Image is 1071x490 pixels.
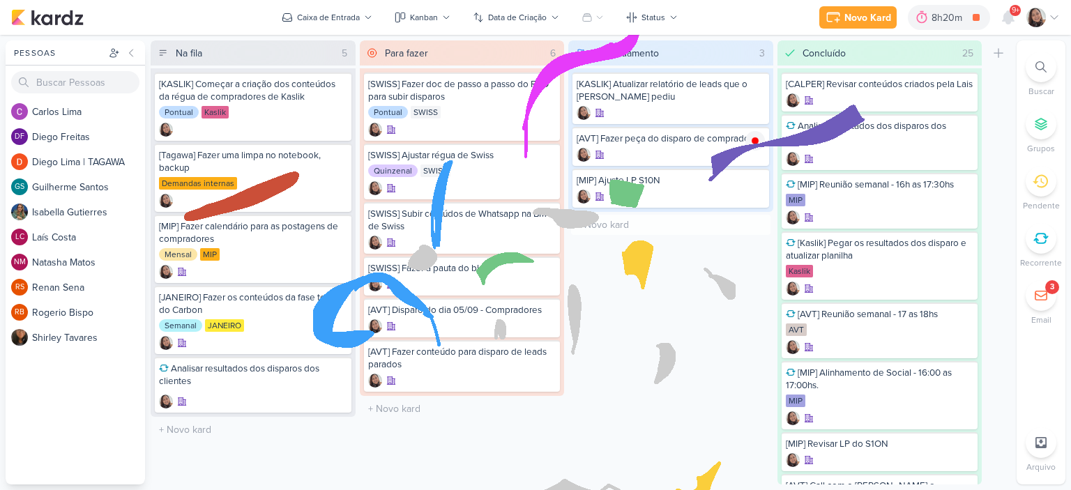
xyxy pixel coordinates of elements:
img: Sharlene Khoury [159,194,173,208]
div: Criador(a): Sharlene Khoury [786,411,800,425]
div: [KASLIK] Atualizar relatório de leads que o Otávio pediu [577,78,765,103]
div: Criador(a): Sharlene Khoury [159,123,173,137]
div: I s a b e l l a G u t i e r r e s [32,205,145,220]
p: GS [15,183,24,191]
div: Criador(a): Sharlene Khoury [368,319,382,333]
div: Renan Sena [11,279,28,296]
div: [SWISS] Subir contúdos de Whatsapp na BM de Swiss [368,208,556,233]
p: LC [15,233,24,241]
div: C a r l o s L i m a [32,105,145,119]
div: Pontual [159,106,199,118]
div: [AVT] Fazer conteúdo para disparo de leads parados [368,346,556,371]
img: Sharlene Khoury [1026,8,1046,27]
div: [JANEIRO] Fazer os conteúdos da fase teaser do Carbon [159,291,347,316]
div: Diego Freitas [11,128,28,145]
p: NM [14,259,26,266]
div: Mensal [159,248,197,261]
div: G u i l h e r m e S a n t o s [32,180,145,194]
p: Buscar [1028,85,1054,98]
div: [AVT] Disparo do dia 05/09 - Compradores [368,304,556,316]
div: D i e g o F r e i t a s [32,130,145,144]
input: + Novo kard [153,420,353,440]
img: Diego Lima | TAGAWA [11,153,28,170]
div: MIP [786,194,805,206]
div: [SWISS] Fazer doc de passo a passo do FFID para subir disparos [368,78,556,103]
div: Criador(a): Sharlene Khoury [786,210,800,224]
div: N a t a s h a M a t o s [32,255,145,270]
div: Rogerio Bispo [11,304,28,321]
div: Criador(a): Sharlene Khoury [577,106,591,120]
li: Ctrl + F [1017,52,1065,98]
div: Criador(a): Sharlene Khoury [368,236,382,250]
div: Criador(a): Sharlene Khoury [368,277,382,291]
img: Sharlene Khoury [577,148,591,162]
input: + Novo kard [363,399,562,419]
p: RS [15,284,24,291]
div: MIP [200,248,220,261]
div: SWISS [420,164,450,177]
div: Criador(a): Sharlene Khoury [577,190,591,204]
div: Criador(a): Sharlene Khoury [786,453,800,467]
p: Recorrente [1020,257,1062,269]
button: Novo Kard [819,6,897,29]
img: kardz.app [11,9,84,26]
div: Novo Kard [844,10,891,25]
img: Sharlene Khoury [786,152,800,166]
div: Analisar resultados dos disparos dos clientes [786,120,974,145]
img: Sharlene Khoury [577,190,591,204]
div: R e n a n S e n a [32,280,145,295]
div: Criador(a): Sharlene Khoury [577,148,591,162]
div: 3 [754,46,770,61]
div: Criador(a): Sharlene Khoury [368,181,382,195]
div: Criador(a): Sharlene Khoury [159,265,173,279]
div: Criador(a): Sharlene Khoury [159,194,173,208]
div: [AVT] Reunião semanal - 17 as 18hs [786,308,974,321]
img: Sharlene Khoury [368,236,382,250]
img: tracking [745,131,765,151]
img: Shirley Tavares [11,329,28,346]
div: Analisar resultados dos disparos dos clientes [159,362,347,388]
div: [SWISS] Ajustar régua de Swiss [368,149,556,162]
div: Criador(a): Sharlene Khoury [159,336,173,350]
img: Sharlene Khoury [786,93,800,107]
div: Natasha Matos [11,254,28,270]
img: Sharlene Khoury [577,106,591,120]
div: L a í s C o s t a [32,230,145,245]
img: Sharlene Khoury [368,181,382,195]
div: [MIP] Fazer calendário para as postagens de compradores [159,220,347,245]
div: 25 [957,46,979,61]
img: Sharlene Khoury [786,453,800,467]
div: Criador(a): Sharlene Khoury [786,282,800,296]
img: Sharlene Khoury [368,123,382,137]
p: DF [15,133,24,141]
div: [MIP] Reunião semanal - 16h as 17:30hs [786,178,974,191]
div: D i e g o L i m a | T A G A W A [32,155,145,169]
div: SWISS [411,106,441,118]
div: Kaslik [202,106,229,118]
input: Buscar Pessoas [11,71,139,93]
div: [Tagawa] Fazer uma limpa no notebook, backup [159,149,347,174]
div: Criador(a): Sharlene Khoury [368,374,382,388]
img: Sharlene Khoury [159,265,173,279]
img: Sharlene Khoury [786,411,800,425]
div: Quinzenal [368,164,418,177]
img: Sharlene Khoury [159,123,173,137]
div: AVT [786,323,807,336]
div: Pontual [368,106,408,118]
div: 6 [545,46,561,61]
img: Sharlene Khoury [786,210,800,224]
div: R o g e r i o B i s p o [32,305,145,320]
div: [AVT] Fazer peça do disparo de compradores [577,132,765,145]
div: Criador(a): Sharlene Khoury [368,123,382,137]
span: 9+ [1012,5,1019,16]
div: Criador(a): Sharlene Khoury [786,340,800,354]
div: [CALPER] Revisar conteúdos criados pela Lais [786,78,974,91]
img: Isabella Gutierres [11,204,28,220]
p: Grupos [1027,142,1055,155]
div: Guilherme Santos [11,178,28,195]
div: [KASLIK] Começar a criação dos conteúdos da régua de compradores de Kaslik [159,78,347,103]
div: 8h20m [932,10,966,25]
img: Sharlene Khoury [368,374,382,388]
div: Kaslik [786,265,813,277]
div: [MIP] Ajuste LP S10N [577,174,765,187]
